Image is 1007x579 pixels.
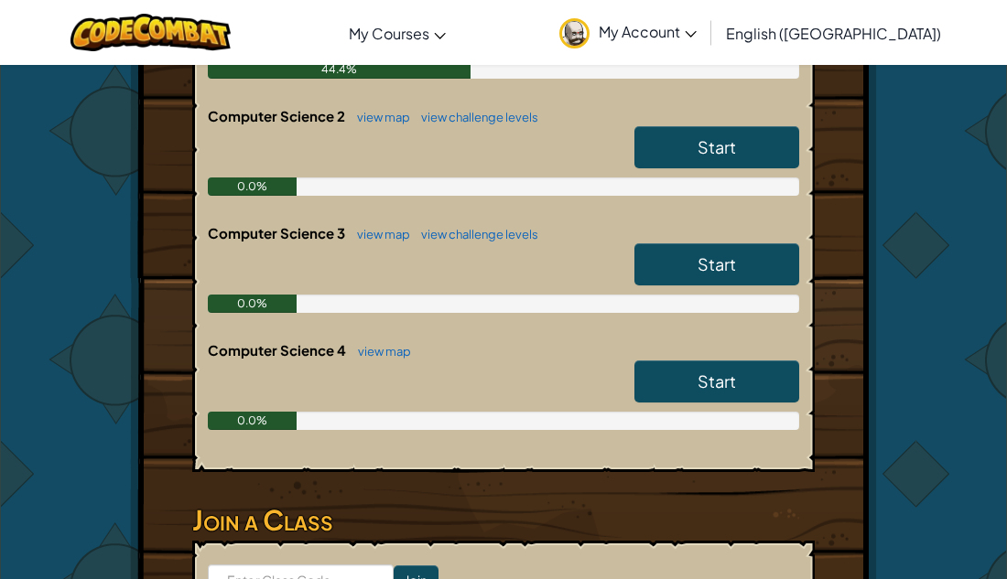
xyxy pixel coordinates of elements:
span: My Account [599,22,697,41]
a: view challenge levels [412,110,538,124]
div: 0.0% [208,295,297,313]
div: 0.0% [208,412,297,430]
a: view map [348,110,410,124]
span: Start [698,136,736,157]
div: 0.0% [208,177,297,196]
img: CodeCombat logo [70,14,231,51]
a: view map [349,344,411,359]
a: English ([GEOGRAPHIC_DATA]) [717,8,950,58]
a: view challenge levels [412,227,538,241]
span: Start [698,370,736,391]
h3: Join a Class [192,499,815,541]
span: Start [698,253,736,274]
span: Computer Science 3 [208,224,348,241]
img: avatar [559,18,590,48]
span: English ([GEOGRAPHIC_DATA]) [726,24,941,43]
a: My Courses [340,8,455,58]
div: 44.4% [208,60,471,79]
span: Computer Science 2 [208,107,348,124]
a: My Account [550,4,706,61]
span: Computer Science 4 [208,341,349,359]
span: My Courses [349,24,429,43]
a: view map [348,227,410,241]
